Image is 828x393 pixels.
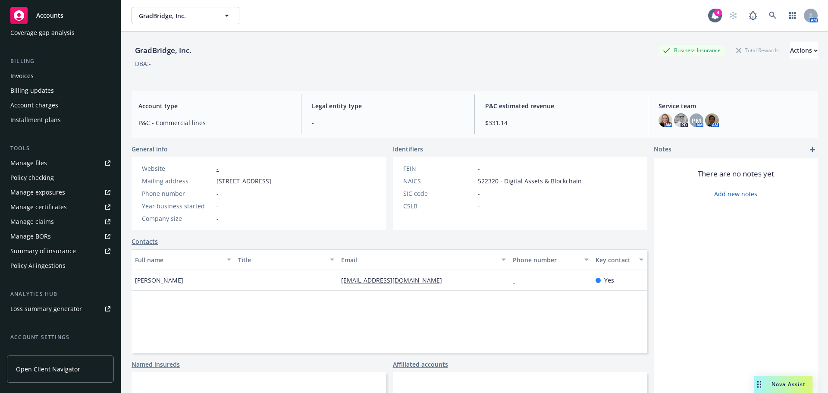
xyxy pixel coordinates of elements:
[654,145,671,155] span: Notes
[7,200,114,214] a: Manage certificates
[216,176,271,185] span: [STREET_ADDRESS]
[403,201,474,211] div: CSLB
[7,259,114,273] a: Policy AI ingestions
[7,144,114,153] div: Tools
[7,113,114,127] a: Installment plans
[10,156,47,170] div: Manage files
[238,276,240,285] span: -
[139,11,213,20] span: GradBridge, Inc.
[312,118,464,127] span: -
[674,113,688,127] img: photo
[138,101,291,110] span: Account type
[7,156,114,170] a: Manage files
[754,376,765,393] div: Drag to move
[10,230,51,243] div: Manage BORs
[10,171,54,185] div: Policy checking
[341,255,496,264] div: Email
[341,276,449,284] a: [EMAIL_ADDRESS][DOMAIN_NAME]
[10,69,34,83] div: Invoices
[790,42,818,59] button: Actions
[7,185,114,199] a: Manage exposures
[592,249,647,270] button: Key contact
[10,345,47,359] div: Service team
[393,360,448,369] a: Affiliated accounts
[10,259,66,273] div: Policy AI ingestions
[235,249,338,270] button: Title
[142,164,213,173] div: Website
[138,118,291,127] span: P&C - Commercial lines
[714,189,757,198] a: Add new notes
[7,84,114,97] a: Billing updates
[513,255,579,264] div: Phone number
[10,84,54,97] div: Billing updates
[132,45,195,56] div: GradBridge, Inc.
[216,164,219,173] a: -
[7,215,114,229] a: Manage claims
[142,201,213,211] div: Year business started
[7,244,114,258] a: Summary of insurance
[7,333,114,342] div: Account settings
[10,200,67,214] div: Manage certificates
[659,45,725,56] div: Business Insurance
[132,7,239,24] button: GradBridge, Inc.
[7,57,114,66] div: Billing
[142,176,213,185] div: Mailing address
[7,302,114,316] a: Loss summary generator
[692,116,701,125] span: PM
[807,145,818,155] a: add
[478,201,480,211] span: -
[784,7,801,24] a: Switch app
[478,164,480,173] span: -
[7,26,114,40] a: Coverage gap analysis
[132,360,180,369] a: Named insureds
[238,255,325,264] div: Title
[659,101,811,110] span: Service team
[403,189,474,198] div: SIC code
[216,214,219,223] span: -
[142,189,213,198] div: Phone number
[36,12,63,19] span: Accounts
[732,45,783,56] div: Total Rewards
[135,276,183,285] span: [PERSON_NAME]
[135,59,151,68] div: DBA: -
[7,171,114,185] a: Policy checking
[724,7,742,24] a: Start snowing
[7,98,114,112] a: Account charges
[478,189,480,198] span: -
[10,215,54,229] div: Manage claims
[132,145,168,154] span: General info
[705,113,719,127] img: photo
[744,7,762,24] a: Report a Bug
[7,345,114,359] a: Service team
[7,290,114,299] div: Analytics hub
[216,189,219,198] span: -
[509,249,592,270] button: Phone number
[596,255,634,264] div: Key contact
[216,201,219,211] span: -
[393,145,423,154] span: Identifiers
[135,255,222,264] div: Full name
[338,249,509,270] button: Email
[764,7,781,24] a: Search
[714,9,722,16] div: 4
[478,176,582,185] span: 522320 - Digital Assets & Blockchain
[485,118,637,127] span: $331.14
[10,244,76,258] div: Summary of insurance
[772,380,806,388] span: Nova Assist
[10,98,58,112] div: Account charges
[10,26,75,40] div: Coverage gap analysis
[132,237,158,246] a: Contacts
[604,276,614,285] span: Yes
[659,113,672,127] img: photo
[754,376,812,393] button: Nova Assist
[16,365,80,374] span: Open Client Navigator
[312,101,464,110] span: Legal entity type
[10,302,82,316] div: Loss summary generator
[142,214,213,223] div: Company size
[403,176,474,185] div: NAICS
[513,276,522,284] a: -
[10,113,61,127] div: Installment plans
[403,164,474,173] div: FEIN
